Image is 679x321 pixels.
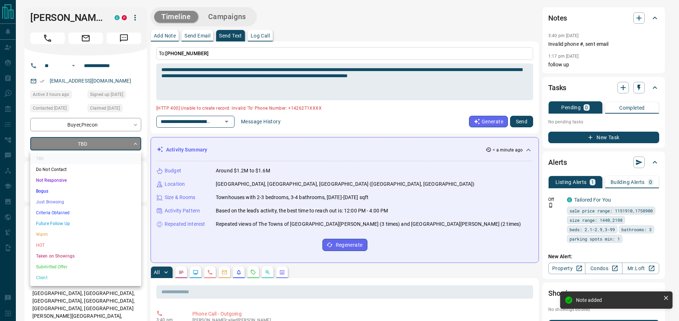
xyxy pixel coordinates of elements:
li: Client [30,272,141,283]
div: Note added [576,297,660,303]
li: Warm [30,229,141,240]
li: Just Browsing [30,197,141,207]
li: Future Follow Up [30,218,141,229]
li: Bogus [30,186,141,197]
li: Criteria Obtained [30,207,141,218]
li: HOT [30,240,141,251]
li: Do Not Contact [30,164,141,175]
li: Taken on Showings [30,251,141,261]
li: Submitted Offer [30,261,141,272]
li: Not Responsive [30,175,141,186]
